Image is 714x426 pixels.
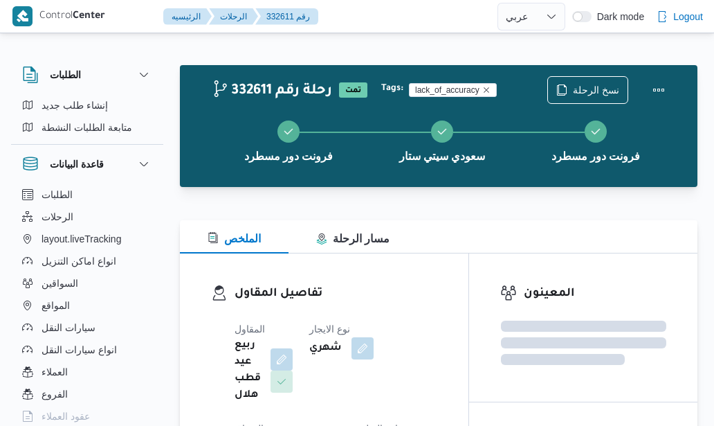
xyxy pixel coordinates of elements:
[590,126,601,137] svg: Step 3 is complete
[339,82,367,98] span: تمت
[547,76,628,104] button: نسخ الرحلة
[17,272,158,294] button: السواقين
[212,82,332,100] h2: 332611 رحلة رقم
[437,126,448,137] svg: Step 2 is complete
[42,119,132,136] span: متابعة الطلبات النشطة
[235,337,261,404] b: ربيع عيد قطب هلال
[17,228,158,250] button: layout.liveTracking
[235,323,265,335] span: المقاول
[255,8,318,25] button: 332611 رقم
[73,11,105,22] b: Center
[365,104,519,176] button: سعودي سيتي ستار
[22,66,152,83] button: الطلبات
[42,364,68,380] span: العملاء
[42,386,68,402] span: الفروع
[17,361,158,383] button: العملاء
[50,66,81,83] h3: الطلبات
[592,11,644,22] span: Dark mode
[399,148,486,165] span: سعودي سيتي ستار
[519,104,672,176] button: فرونت دور مسطرد
[17,116,158,139] button: متابعة الطلبات النشطة
[482,86,491,94] button: Remove trip tag
[17,294,158,317] button: المواقع
[42,231,121,247] span: layout.liveTracking
[163,8,212,25] button: الرئيسيه
[17,250,158,272] button: انواع اماكن التنزيل
[309,323,350,335] span: نوع الايجار
[212,104,365,176] button: فرونت دور مسطرد
[651,3,708,30] button: Logout
[283,126,294,137] svg: Step 1 is complete
[42,341,117,358] span: انواع سيارات النقل
[17,206,158,228] button: الرحلات
[42,408,90,425] span: عقود العملاء
[316,233,390,245] span: مسار الرحلة
[17,317,158,339] button: سيارات النقل
[42,97,108,114] span: إنشاء طلب جديد
[42,319,95,336] span: سيارات النقل
[524,285,666,303] h3: المعينون
[42,275,78,292] span: السواقين
[11,94,163,144] div: الطلبات
[12,6,33,26] img: X8yXhbKr1z7QwAAAABJRU5ErkJggg==
[573,82,619,98] span: نسخ الرحلة
[345,87,361,95] b: تمت
[22,156,152,172] button: قاعدة البيانات
[209,8,258,25] button: الرحلات
[42,208,73,225] span: الرحلات
[17,94,158,116] button: إنشاء طلب جديد
[673,8,703,25] span: Logout
[42,186,73,203] span: الطلبات
[208,233,261,245] span: الملخص
[309,340,342,357] b: شهري
[409,83,497,97] span: lack_of_accuracy
[381,83,403,94] b: Tags:
[551,148,641,165] span: فرونت دور مسطرد
[42,253,116,269] span: انواع اماكن التنزيل
[235,285,437,303] h3: تفاصيل المقاول
[17,184,158,206] button: الطلبات
[244,148,333,165] span: فرونت دور مسطرد
[415,84,479,96] span: lack_of_accuracy
[17,383,158,405] button: الفروع
[50,156,104,172] h3: قاعدة البيانات
[42,297,70,314] span: المواقع
[645,76,672,104] button: Actions
[17,339,158,361] button: انواع سيارات النقل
